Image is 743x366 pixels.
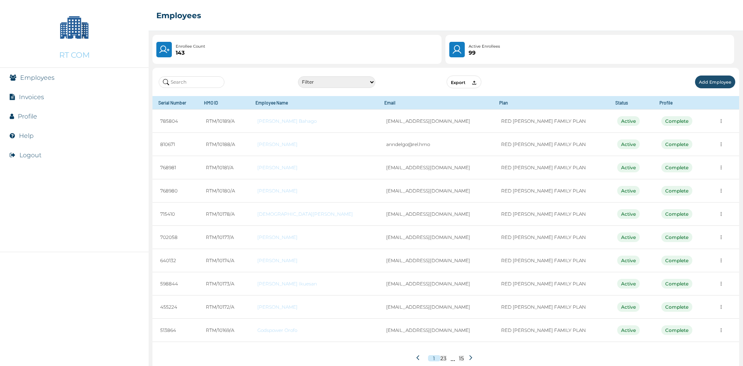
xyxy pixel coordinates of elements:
[378,249,494,272] td: [EMAIL_ADDRESS][DOMAIN_NAME]
[19,93,44,101] a: Invoices
[661,186,692,196] div: Complete
[617,163,640,172] div: Active
[176,43,205,50] p: Enrollee Count
[493,179,609,203] td: RED [PERSON_NAME] FAMILY PLAN
[257,327,370,333] a: Godspower Orofo
[198,272,250,296] td: RTM/10173/A
[715,115,727,127] button: more
[152,133,198,156] td: 810671
[198,110,250,133] td: RTM/10189/A
[609,96,653,110] th: Status
[493,272,609,296] td: RED [PERSON_NAME] FAMILY PLAN
[695,76,735,88] button: Add Employee
[152,226,198,249] td: 702058
[493,296,609,319] td: RED [PERSON_NAME] FAMILY PLAN
[617,186,640,196] div: Active
[378,96,494,110] th: Email
[661,232,692,242] div: Complete
[19,132,34,139] a: Help
[198,133,250,156] td: RTM/10188/A
[452,44,463,55] img: User.4b94733241a7e19f64acd675af8f0752.svg
[661,302,692,312] div: Complete
[493,96,609,110] th: Plan
[378,272,494,296] td: [EMAIL_ADDRESS][DOMAIN_NAME]
[152,110,198,133] td: 785804
[152,96,198,110] th: Serial Number
[198,179,250,203] td: RTM/10180/A
[20,74,55,81] a: Employees
[378,203,494,226] td: [EMAIL_ADDRESS][DOMAIN_NAME]
[493,226,609,249] td: RED [PERSON_NAME] FAMILY PLAN
[257,281,370,287] a: [PERSON_NAME] Ikuesan
[378,319,494,342] td: [EMAIL_ADDRESS][DOMAIN_NAME]
[257,118,370,124] a: [PERSON_NAME] Bahago
[59,50,90,60] p: RT COM
[198,319,250,342] td: RTM/10169/A
[617,325,640,335] div: Active
[257,211,370,217] a: [DEMOGRAPHIC_DATA][PERSON_NAME]
[378,179,494,203] td: [EMAIL_ADDRESS][DOMAIN_NAME]
[715,301,727,313] button: more
[152,249,198,272] td: 640132
[654,96,707,110] th: Profile
[493,319,609,342] td: RED [PERSON_NAME] FAMILY PLAN
[198,156,250,179] td: RTM/10181/A
[617,302,640,312] div: Active
[459,355,464,361] button: 15
[493,110,609,133] td: RED [PERSON_NAME] FAMILY PLAN
[440,355,443,361] button: 2
[661,116,692,126] div: Complete
[176,50,205,56] p: 143
[617,279,640,289] div: Active
[469,50,500,56] p: 99
[617,256,640,265] div: Active
[257,234,370,240] a: [PERSON_NAME]
[257,141,370,147] a: [PERSON_NAME]
[378,296,494,319] td: [EMAIL_ADDRESS][DOMAIN_NAME]
[257,188,370,194] a: [PERSON_NAME]
[715,278,727,290] button: more
[152,319,198,342] td: 513864
[159,44,169,55] img: UserPlus.219544f25cf47e120833d8d8fc4c9831.svg
[378,133,494,156] td: anndelgo@rel.hmo
[257,304,370,310] a: [PERSON_NAME]
[443,355,447,361] button: 3
[661,256,692,265] div: Complete
[450,354,455,363] p: ...
[250,96,378,110] th: Employee Name
[715,324,727,336] button: more
[198,296,250,319] td: RTM/10172/A
[152,156,198,179] td: 768981
[715,208,727,220] button: more
[715,138,727,150] button: more
[715,231,727,243] button: more
[617,116,640,126] div: Active
[715,185,727,197] button: more
[19,151,41,159] button: Logout
[156,11,201,20] h2: Employees
[493,203,609,226] td: RED [PERSON_NAME] FAMILY PLAN
[617,139,640,149] div: Active
[159,76,224,88] input: Search
[152,203,198,226] td: 715410
[378,110,494,133] td: [EMAIL_ADDRESS][DOMAIN_NAME]
[661,163,692,172] div: Complete
[198,249,250,272] td: RTM/10174/A
[715,162,727,174] button: more
[378,226,494,249] td: [EMAIL_ADDRESS][DOMAIN_NAME]
[55,8,94,46] img: Company
[493,249,609,272] td: RED [PERSON_NAME] FAMILY PLAN
[715,254,727,266] button: more
[198,203,250,226] td: RTM/10178/A
[447,76,481,88] button: Export
[198,96,250,110] th: HMO ID
[18,113,37,120] a: Profile
[257,258,370,263] a: [PERSON_NAME]
[198,226,250,249] td: RTM/10177/A
[428,355,440,361] button: 1
[493,133,609,156] td: RED [PERSON_NAME] FAMILY PLAN
[257,165,370,170] a: [PERSON_NAME]
[661,279,692,289] div: Complete
[8,347,141,358] img: RelianceHMO's Logo
[661,209,692,219] div: Complete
